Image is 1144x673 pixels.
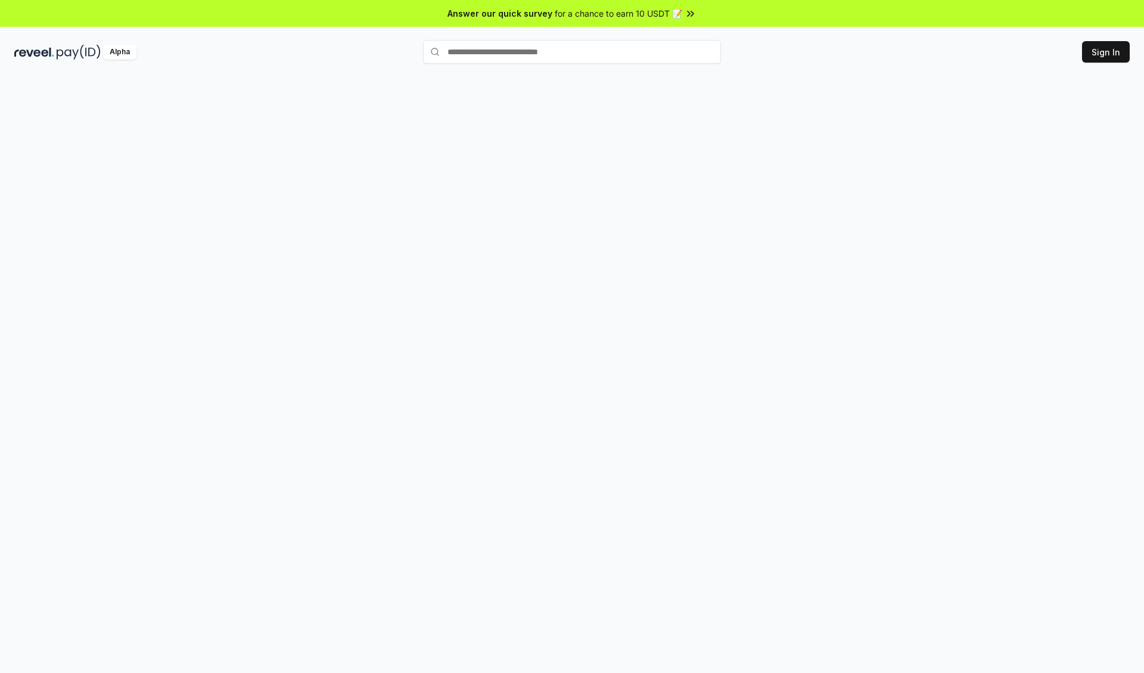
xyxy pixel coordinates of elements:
span: Answer our quick survey [447,7,552,20]
span: for a chance to earn 10 USDT 📝 [555,7,682,20]
button: Sign In [1082,41,1130,63]
img: pay_id [57,45,101,60]
img: reveel_dark [14,45,54,60]
div: Alpha [103,45,136,60]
